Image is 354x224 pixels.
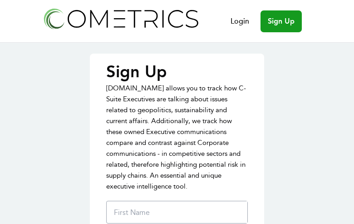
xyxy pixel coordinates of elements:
p: Sign Up [106,63,248,81]
a: Sign Up [261,10,302,32]
p: [DOMAIN_NAME] allows you to track how C-Suite Executives are talking about issues related to geop... [106,83,248,192]
a: Login [231,16,249,27]
img: Cometrics logo [41,5,200,31]
input: First Name [110,201,247,223]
